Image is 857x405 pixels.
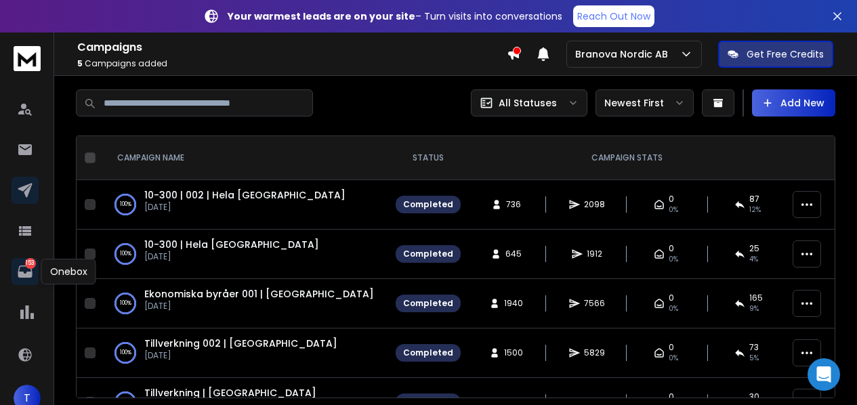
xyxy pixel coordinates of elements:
[228,9,415,23] strong: Your warmest leads are on your site
[505,249,522,259] span: 645
[120,297,131,310] p: 100 %
[669,342,674,353] span: 0
[144,350,337,361] p: [DATE]
[144,188,346,202] a: 10-300 | 002 | Hela [GEOGRAPHIC_DATA]
[669,254,678,265] span: 0%
[41,259,96,284] div: Onebox
[25,258,36,269] p: 153
[403,199,453,210] div: Completed
[120,346,131,360] p: 100 %
[669,194,674,205] span: 0
[749,353,759,364] span: 5 %
[120,198,131,211] p: 100 %
[595,89,694,116] button: Newest First
[584,199,605,210] span: 2098
[669,293,674,303] span: 0
[120,247,131,261] p: 100 %
[101,136,388,180] th: CAMPAIGN NAME
[14,46,41,71] img: logo
[749,391,759,402] span: 30
[403,249,453,259] div: Completed
[749,243,759,254] span: 25
[228,9,562,23] p: – Turn visits into conversations
[669,205,678,215] span: 0%
[101,230,388,279] td: 100%10-300 | Hela [GEOGRAPHIC_DATA][DATE]
[101,328,388,378] td: 100%Tillverkning 002 | [GEOGRAPHIC_DATA][DATE]
[388,136,469,180] th: STATUS
[749,342,759,353] span: 73
[584,298,605,309] span: 7566
[749,194,759,205] span: 87
[504,298,523,309] span: 1940
[504,347,523,358] span: 1500
[749,293,763,303] span: 165
[101,279,388,328] td: 100%Ekonomiska byråer 001 | [GEOGRAPHIC_DATA][DATE]
[144,238,319,251] a: 10-300 | Hela [GEOGRAPHIC_DATA]
[499,96,557,110] p: All Statuses
[77,58,507,69] p: Campaigns added
[584,347,605,358] span: 5829
[669,391,674,402] span: 0
[808,358,840,391] div: Open Intercom Messenger
[101,180,388,230] td: 100%10-300 | 002 | Hela [GEOGRAPHIC_DATA][DATE]
[752,89,835,116] button: Add New
[144,337,337,350] a: Tillverkning 002 | [GEOGRAPHIC_DATA]
[669,243,674,254] span: 0
[144,301,374,312] p: [DATE]
[577,9,650,23] p: Reach Out Now
[144,202,346,213] p: [DATE]
[403,298,453,309] div: Completed
[77,39,507,56] h1: Campaigns
[669,353,678,364] span: 0%
[12,258,39,285] a: 153
[669,303,678,314] span: 0%
[749,205,761,215] span: 12 %
[573,5,654,27] a: Reach Out Now
[587,249,602,259] span: 1912
[718,41,833,68] button: Get Free Credits
[403,347,453,358] div: Completed
[749,254,758,265] span: 4 %
[747,47,824,61] p: Get Free Credits
[575,47,673,61] p: Branova Nordic AB
[469,136,785,180] th: CAMPAIGN STATS
[77,58,83,69] span: 5
[144,251,319,262] p: [DATE]
[506,199,521,210] span: 736
[144,386,316,400] a: Tillverkning | [GEOGRAPHIC_DATA]
[749,303,759,314] span: 9 %
[144,287,374,301] a: Ekonomiska byråer 001 | [GEOGRAPHIC_DATA]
